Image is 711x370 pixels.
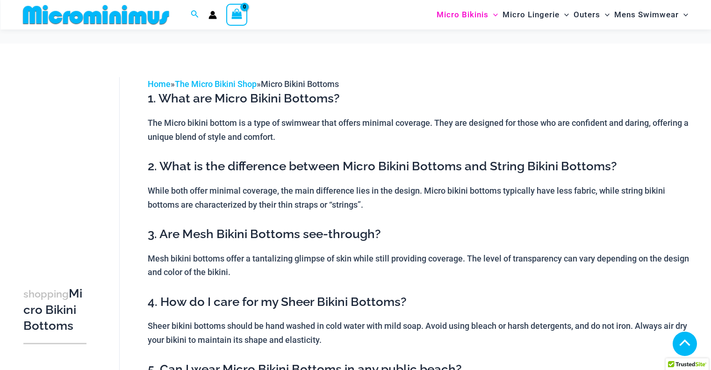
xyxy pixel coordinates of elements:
[226,4,248,25] a: View Shopping Cart, empty
[433,1,692,28] nav: Site Navigation
[434,3,500,27] a: Micro BikinisMenu ToggleMenu Toggle
[503,3,560,27] span: Micro Lingerie
[148,319,692,347] p: Sheer bikini bottoms should be hand washed in cold water with mild soap. Avoid using bleach or ha...
[148,294,692,310] h3: 4. How do I care for my Sheer Bikini Bottoms?
[148,184,692,211] p: While both offer minimal coverage, the main difference lies in the design. Micro bikini bottoms t...
[148,91,692,107] h3: 1. What are Micro Bikini Bottoms?
[23,286,86,334] h3: Micro Bikini Bottoms
[600,3,610,27] span: Menu Toggle
[560,3,569,27] span: Menu Toggle
[437,3,488,27] span: Micro Bikinis
[500,3,571,27] a: Micro LingerieMenu ToggleMenu Toggle
[23,288,69,300] span: shopping
[571,3,612,27] a: OutersMenu ToggleMenu Toggle
[148,79,171,89] a: Home
[191,9,199,21] a: Search icon link
[614,3,679,27] span: Mens Swimwear
[261,79,339,89] span: Micro Bikini Bottoms
[148,159,692,174] h3: 2. What is the difference between Micro Bikini Bottoms and String Bikini Bottoms?
[488,3,498,27] span: Menu Toggle
[148,252,692,279] p: Mesh bikini bottoms offer a tantalizing glimpse of skin while still providing coverage. The level...
[148,79,339,89] span: » »
[208,11,217,19] a: Account icon link
[23,70,108,257] iframe: TrustedSite Certified
[175,79,257,89] a: The Micro Bikini Shop
[148,116,692,144] p: The Micro bikini bottom is a type of swimwear that offers minimal coverage. They are designed for...
[612,3,690,27] a: Mens SwimwearMenu ToggleMenu Toggle
[148,226,692,242] h3: 3. Are Mesh Bikini Bottoms see-through?
[574,3,600,27] span: Outers
[679,3,688,27] span: Menu Toggle
[19,4,173,25] img: MM SHOP LOGO FLAT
